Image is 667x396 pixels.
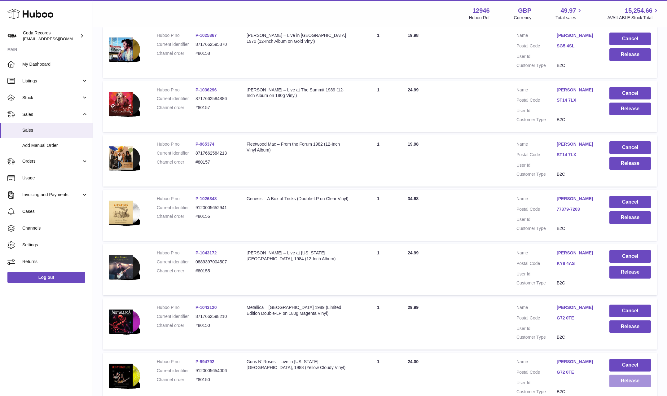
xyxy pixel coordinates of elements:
strong: 12946 [472,7,490,15]
a: P-994792 [195,359,214,364]
span: Returns [22,259,88,265]
dt: Current identifier [157,42,195,47]
span: 29.99 [408,305,419,310]
dt: User Id [516,54,557,59]
dt: User Id [516,108,557,114]
dt: Channel order [157,51,195,56]
button: Release [609,103,651,115]
dt: Current identifier [157,368,195,374]
dt: Customer Type [516,226,557,231]
img: 129461734883227.png [109,196,140,229]
span: My Dashboard [22,61,88,67]
td: 1 [355,26,402,78]
img: 129461710330880.png [109,141,140,175]
td: 1 [355,298,402,350]
a: [PERSON_NAME] [557,141,597,147]
dt: Channel order [157,105,195,111]
dt: Customer Type [516,389,557,395]
img: 129461734468412.png [109,33,140,66]
span: Sales [22,112,81,117]
div: Guns N’ Roses – Live in [US_STATE][GEOGRAPHIC_DATA], 1988 (Yellow Cloudy Vinyl) [247,359,349,371]
a: P-1043120 [195,305,217,310]
span: 49.97 [560,7,576,15]
span: Add Manual Order [22,143,88,148]
a: Log out [7,272,85,283]
a: G72 0TE [557,369,597,375]
dd: B2C [557,226,597,231]
dd: B2C [557,334,597,340]
span: Stock [22,95,81,101]
strong: GBP [518,7,531,15]
td: 1 [355,244,402,295]
dd: 0889397004507 [195,259,234,265]
div: Genesis – A Box of Tricks (Double-LP on Clear Vinyl) [247,196,349,202]
button: Cancel [609,196,651,209]
dt: Postal Code [516,97,557,105]
dd: 9120005654006 [195,368,234,374]
dt: Customer Type [516,117,557,123]
dt: Postal Code [516,43,557,51]
dt: Name [516,33,557,40]
a: P-965374 [195,142,214,147]
span: Usage [22,175,88,181]
span: Invoicing and Payments [22,192,81,198]
dd: #80156 [195,213,234,219]
td: 1 [355,190,402,241]
dt: Huboo P no [157,141,195,147]
a: KY8 4AS [557,261,597,266]
a: P-1043172 [195,250,217,255]
div: Fleetwood Mac – From the Forum 1982 (12-Inch Vinyl Album) [247,141,349,153]
button: Cancel [609,305,651,317]
span: Total sales [555,15,583,21]
button: Release [609,211,651,224]
img: 1746023131.png [109,305,140,338]
a: [PERSON_NAME] [557,87,597,93]
dd: 8717662598210 [195,314,234,319]
span: Settings [22,242,88,248]
div: [PERSON_NAME] – Live at The Summit 1989 (12-Inch Album on 180g Vinyl) [247,87,349,99]
span: 34.68 [408,196,419,201]
dt: Channel order [157,213,195,219]
dt: Channel order [157,377,195,383]
dd: #80150 [195,377,234,383]
dd: B2C [557,117,597,123]
dt: Postal Code [516,206,557,214]
td: 1 [355,81,402,132]
dd: #80155 [195,268,234,274]
div: Huboo Ref [469,15,490,21]
button: Release [609,157,651,170]
dt: Huboo P no [157,250,195,256]
dt: Name [516,141,557,149]
dt: Name [516,250,557,257]
button: Release [609,375,651,387]
dt: Channel order [157,159,195,165]
dd: #80157 [195,159,234,165]
dt: Postal Code [516,315,557,323]
dd: B2C [557,63,597,68]
dt: Name [516,87,557,95]
dt: Huboo P no [157,305,195,310]
span: AVAILABLE Stock Total [607,15,660,21]
dt: Postal Code [516,369,557,377]
a: P-1036296 [195,87,217,92]
dt: Customer Type [516,334,557,340]
a: [PERSON_NAME] [557,250,597,256]
a: P-1025367 [195,33,217,38]
dt: Current identifier [157,205,195,211]
dt: Name [516,196,557,203]
dt: Channel order [157,323,195,328]
dt: User Id [516,326,557,332]
dd: #80157 [195,105,234,111]
div: [PERSON_NAME] – Live at [US_STATE][GEOGRAPHIC_DATA], 1984 (12-Inch Album) [247,250,349,262]
a: SG5 4SL [557,43,597,49]
a: [PERSON_NAME] [557,305,597,310]
button: Cancel [609,141,651,154]
a: [PERSON_NAME] [557,359,597,365]
dd: #80158 [195,51,234,56]
span: 24.99 [408,87,419,92]
a: ST14 7LX [557,97,597,103]
dt: Current identifier [157,259,195,265]
button: Cancel [609,250,651,263]
span: Orders [22,158,81,164]
img: 1746084660.png [109,250,140,284]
